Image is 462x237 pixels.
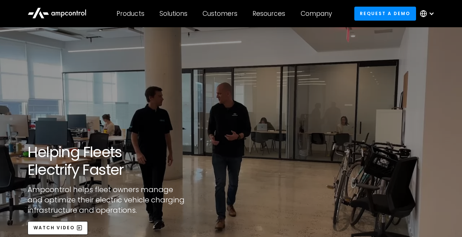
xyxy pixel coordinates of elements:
div: Resources [253,10,285,18]
div: Company [301,10,332,18]
div: Products [117,10,144,18]
a: Request a demo [354,7,416,20]
div: Solutions [160,10,187,18]
div: Customers [203,10,237,18]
